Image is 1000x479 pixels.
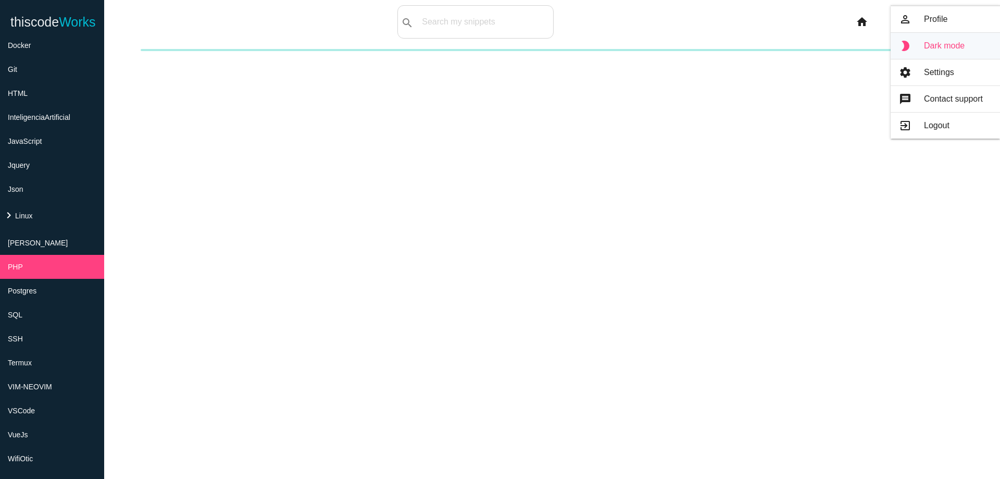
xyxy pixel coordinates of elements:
[8,185,23,193] span: Json
[15,212,32,220] span: Linux
[8,407,35,415] span: VSCode
[891,59,1000,85] a: settingsSettings
[891,86,1000,112] a: messageContact support
[891,113,1000,139] a: exit_to_appLogout
[8,287,36,295] span: Postgres
[8,359,32,367] span: Termux
[8,239,68,247] span: [PERSON_NAME]
[891,6,1000,32] a: person_outlineProfile
[10,5,96,39] a: thiscodeWorks
[899,40,911,52] i: brightness_2
[8,335,23,343] span: SSH
[899,93,911,105] i: message
[8,113,70,121] span: InteligenciaArtificial
[8,89,28,97] span: HTML
[8,161,30,169] span: Jquery
[891,33,1000,59] a: brightness_2Dark mode
[8,431,28,439] span: VueJs
[417,11,553,33] input: Search my snippets
[401,6,414,40] i: search
[8,383,52,391] span: VIM-NEOVIM
[398,6,417,38] button: search
[8,311,22,319] span: SQL
[8,65,17,73] span: Git
[8,137,42,145] span: JavaScript
[8,41,31,50] span: Docker
[899,14,911,25] i: person_outline
[59,15,95,29] span: Works
[856,5,868,39] i: home
[899,120,911,131] i: exit_to_app
[8,263,23,271] span: PHP
[3,209,15,222] i: keyboard_arrow_right
[899,67,911,78] i: settings
[8,455,33,463] span: WifiOtic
